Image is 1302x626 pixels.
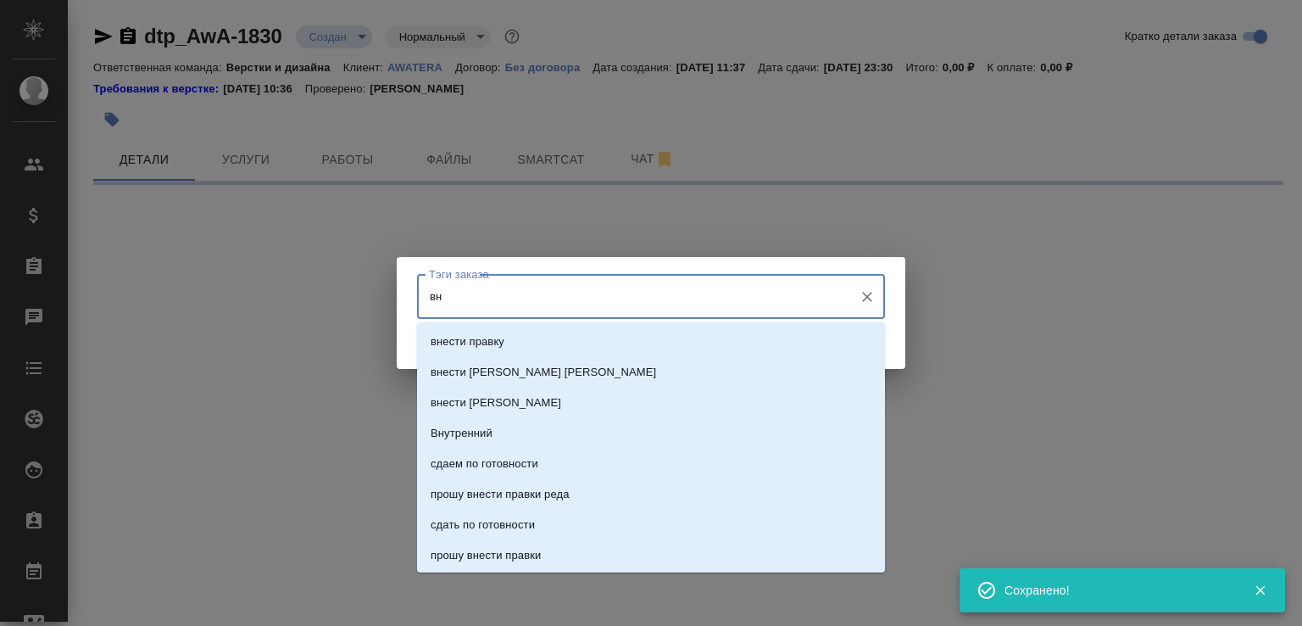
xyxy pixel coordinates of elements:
p: Внутренний [431,425,492,442]
p: внести правку [431,333,504,350]
p: сдаем по готовности [431,456,538,472]
div: Сохранено! [1004,582,1228,599]
p: внести [PERSON_NAME] [431,394,561,411]
button: Очистить [855,285,879,309]
p: прошу внести правки реда [431,486,570,503]
p: внести [PERSON_NAME] [PERSON_NAME] [431,364,656,381]
p: сдать по готовности [431,517,535,534]
button: Закрыть [1243,583,1277,598]
p: прошу внести правки [431,547,541,564]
